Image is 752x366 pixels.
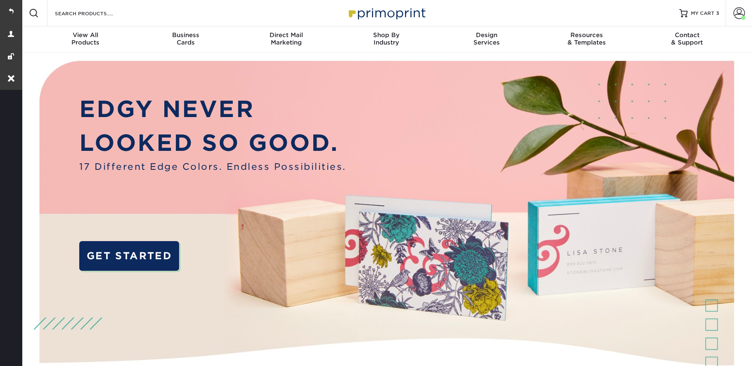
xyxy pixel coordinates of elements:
[637,31,737,39] span: Contact
[79,126,346,160] p: LOOKED SO GOOD.
[79,92,346,126] p: EDGY NEVER
[336,26,437,53] a: Shop ByIndustry
[537,26,637,53] a: Resources& Templates
[436,26,537,53] a: DesignServices
[35,31,136,39] span: View All
[436,31,537,46] div: Services
[537,31,637,46] div: & Templates
[637,31,737,46] div: & Support
[236,31,336,39] span: Direct Mail
[35,31,136,46] div: Products
[136,26,236,53] a: BusinessCards
[537,31,637,39] span: Resources
[691,10,714,17] span: MY CART
[637,26,737,53] a: Contact& Support
[136,31,236,39] span: Business
[35,26,136,53] a: View AllProducts
[336,31,437,39] span: Shop By
[54,8,135,18] input: SEARCH PRODUCTS.....
[136,31,236,46] div: Cards
[716,10,719,16] span: 3
[79,241,180,271] a: GET STARTED
[236,31,336,46] div: Marketing
[79,160,346,174] span: 17 Different Edge Colors. Endless Possibilities.
[236,26,336,53] a: Direct MailMarketing
[436,31,537,39] span: Design
[336,31,437,46] div: Industry
[345,4,428,22] img: Primoprint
